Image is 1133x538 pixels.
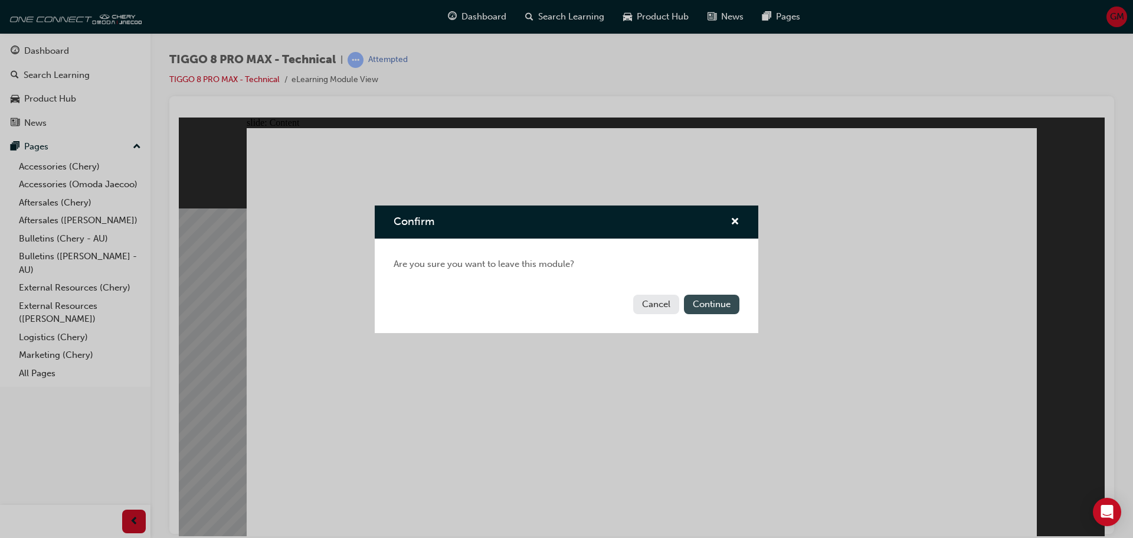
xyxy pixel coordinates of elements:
span: cross-icon [731,217,739,228]
span: Confirm [394,215,434,228]
button: cross-icon [731,215,739,230]
div: Open Intercom Messenger [1093,498,1121,526]
button: Continue [684,295,739,314]
div: Confirm [375,206,758,333]
div: Are you sure you want to leave this module? [375,239,758,290]
button: Cancel [633,295,679,314]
